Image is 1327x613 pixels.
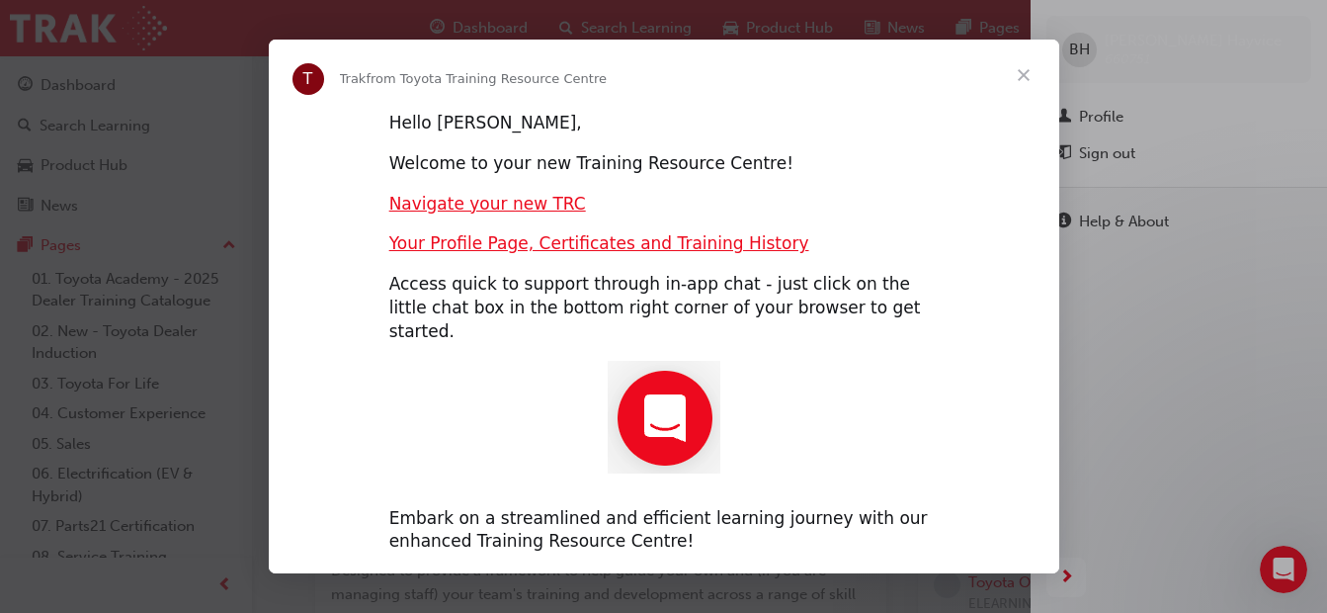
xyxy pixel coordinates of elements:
a: Navigate your new TRC [389,194,586,214]
div: Hello [PERSON_NAME], [389,112,939,135]
a: Your Profile Page, Certificates and Training History [389,233,809,253]
span: Close [988,40,1059,111]
span: Trak [340,71,367,86]
div: Access quick to support through in-app chat - just click on the little chat box in the bottom rig... [389,273,939,343]
div: Welcome to your new Training Resource Centre! [389,152,939,176]
span: from Toyota Training Resource Centre [366,71,607,86]
div: Profile image for Trak [292,63,324,95]
div: Embark on a streamlined and efficient learning journey with our enhanced Training Resource Centre! [389,507,939,555]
